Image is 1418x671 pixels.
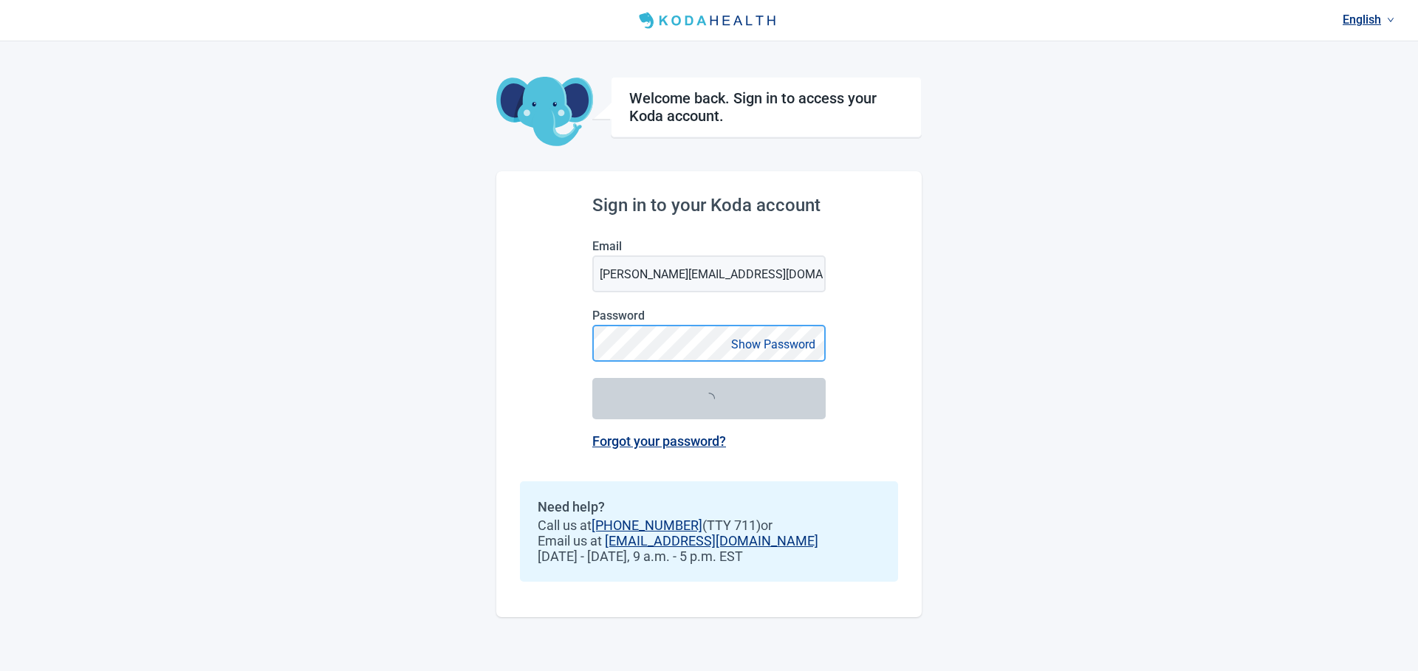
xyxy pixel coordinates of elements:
[592,433,726,449] a: Forgot your password?
[701,390,718,407] span: loading
[1387,16,1394,24] span: down
[496,41,922,617] main: Main content
[592,239,826,253] label: Email
[629,89,903,125] h1: Welcome back. Sign in to access your Koda account.
[538,499,880,515] h2: Need help?
[496,77,593,148] img: Koda Elephant
[538,533,880,548] span: Email us at
[592,517,702,533] a: [PHONE_NUMBER]
[605,533,818,548] a: [EMAIL_ADDRESS][DOMAIN_NAME]
[592,309,826,323] label: Password
[727,334,820,354] button: Show Password
[633,9,785,32] img: Koda Health
[538,548,880,564] span: [DATE] - [DATE], 9 a.m. - 5 p.m. EST
[538,517,880,533] span: Call us at (TTY 711) or
[1337,7,1400,32] a: Current language: English
[592,195,826,216] h2: Sign in to your Koda account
